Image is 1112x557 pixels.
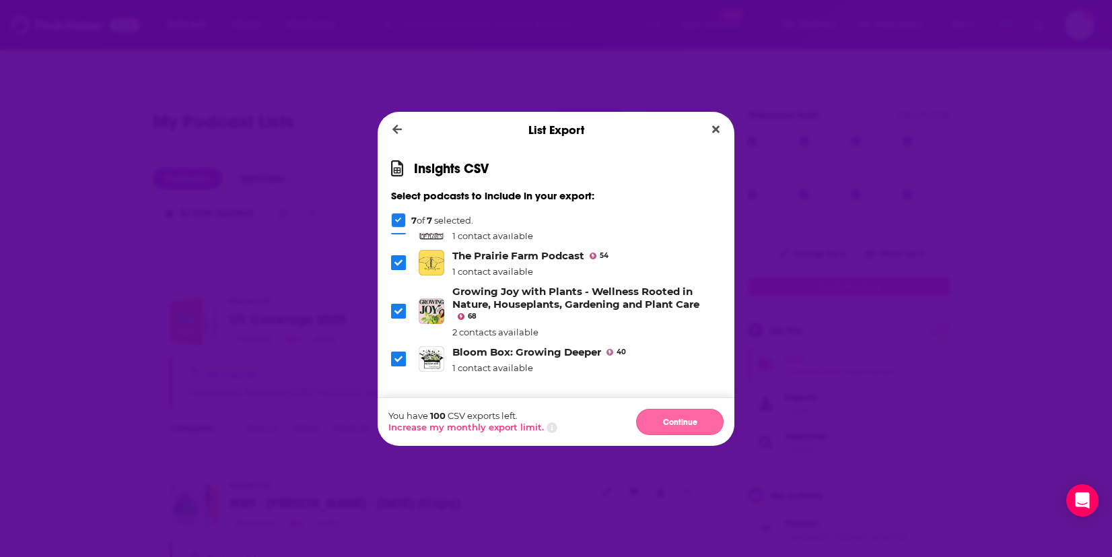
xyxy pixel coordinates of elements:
button: Increase my monthly export limit. [388,422,544,432]
span: 7 [411,215,417,226]
h1: Insights CSV [414,160,489,177]
img: Bloom Box: Growing Deeper [419,346,444,372]
button: Continue [636,409,724,435]
img: Growing Joy with Plants - Wellness Rooted in Nature, Houseplants, Gardening and Plant Care [419,298,444,324]
span: 40 [617,350,626,355]
span: 100 [430,410,446,421]
div: List Export [378,112,734,148]
a: Bloom Box: Growing Deeper [452,346,601,358]
div: Open Intercom Messenger [1066,484,1099,517]
div: 1 contact available [452,362,626,373]
span: 54 [600,253,609,259]
a: Growing Joy with Plants - Wellness Rooted in Nature, Houseplants, Gardening and Plant Care [452,285,699,310]
div: 1 contact available [452,230,625,241]
div: 2 contacts available [452,327,721,337]
img: The Prairie Farm Podcast [419,250,444,275]
a: 54 [590,253,609,259]
a: 68 [458,313,477,320]
a: The Prairie Farm Podcast [452,249,584,262]
h3: Select podcasts to include in your export: [391,189,721,202]
p: You have CSV exports left. [388,410,557,421]
button: Close [707,121,725,138]
span: 7 [427,215,432,226]
p: of selected. [411,215,473,226]
span: 68 [468,314,477,319]
a: 40 [606,349,626,356]
div: 1 contact available [452,266,609,277]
